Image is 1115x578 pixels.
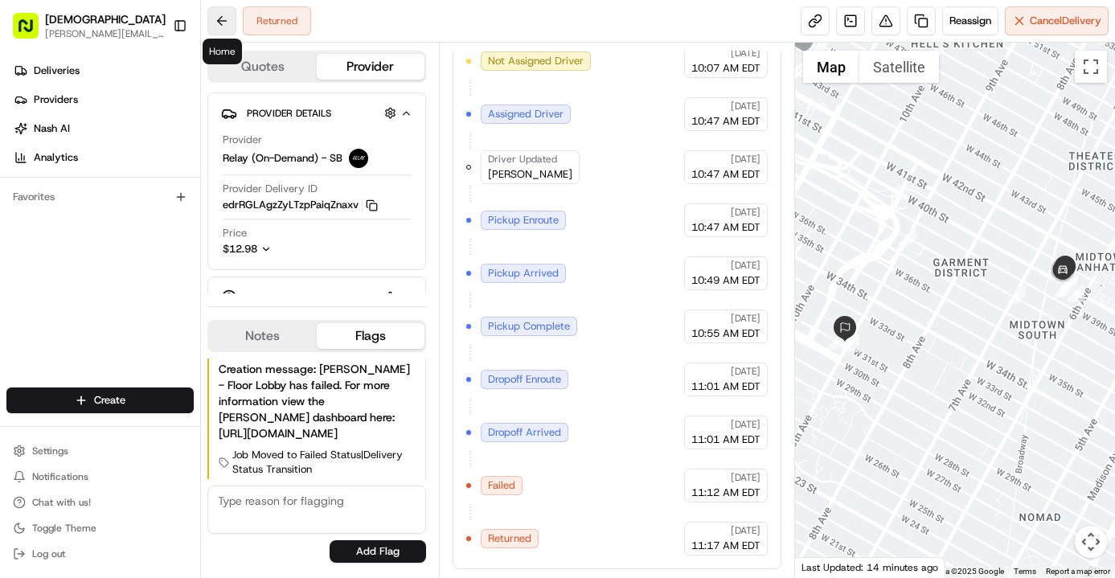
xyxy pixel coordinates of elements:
[6,58,200,84] a: Deliveries
[488,213,559,228] span: Pickup Enroute
[731,312,760,325] span: [DATE]
[691,167,760,182] span: 10:47 AM EDT
[55,170,203,182] div: We're available if you need us!
[859,51,939,83] button: Show satellite imagery
[223,151,342,166] span: Relay (On-Demand) - SB
[317,323,424,349] button: Flags
[949,14,991,28] span: Reassign
[32,445,68,457] span: Settings
[223,226,247,240] span: Price
[899,229,916,247] div: 5
[488,425,561,440] span: Dropoff Arrived
[273,158,293,178] button: Start new chat
[488,54,584,68] span: Not Assigned Driver
[6,116,200,141] a: Nash AI
[731,365,760,378] span: [DATE]
[34,121,70,136] span: Nash AI
[488,153,557,166] span: Driver Updated
[1067,285,1084,302] div: 4
[691,326,760,341] span: 10:55 AM EDT
[32,522,96,535] span: Toggle Theme
[1046,567,1110,576] a: Report a map error
[32,547,65,560] span: Log out
[42,104,265,121] input: Clear
[827,332,845,350] div: 6
[691,220,760,235] span: 10:47 AM EDT
[219,361,416,441] div: Creation message: [PERSON_NAME] - Floor Lobby has failed. For more information view the [PERSON_N...
[795,557,945,577] div: Last Updated: 14 minutes ago
[803,51,859,83] button: Show street map
[221,284,412,310] button: Driver Details
[10,227,129,256] a: 📗Knowledge Base
[1030,14,1101,28] span: Cancel Delivery
[45,27,166,40] button: [PERSON_NAME][EMAIL_ADDRESS][DOMAIN_NAME]
[842,334,859,352] div: 7
[1008,286,1026,304] div: 1
[16,235,29,248] div: 📗
[731,259,760,272] span: [DATE]
[6,491,194,514] button: Chat with us!
[16,16,48,48] img: Nash
[731,471,760,484] span: [DATE]
[488,319,570,334] span: Pickup Complete
[488,478,515,493] span: Failed
[691,273,760,288] span: 10:49 AM EDT
[731,153,760,166] span: [DATE]
[247,107,331,120] span: Provider Details
[152,233,258,249] span: API Documentation
[34,150,78,165] span: Analytics
[691,379,760,394] span: 11:01 AM EDT
[6,387,194,413] button: Create
[731,47,760,59] span: [DATE]
[232,448,416,477] span: Job Moved to Failed Status | Delivery Status Transition
[223,133,262,147] span: Provider
[94,393,125,408] span: Create
[488,266,559,281] span: Pickup Arrived
[942,6,998,35] button: Reassign
[34,92,78,107] span: Providers
[488,167,572,182] span: [PERSON_NAME]
[839,331,857,349] div: 8
[799,556,852,577] img: Google
[209,323,317,349] button: Notes
[731,418,760,431] span: [DATE]
[223,198,378,212] button: edrRGLAgzZyLTzpPaiqZnaxv
[32,470,88,483] span: Notifications
[203,39,242,64] div: Home
[16,154,45,182] img: 1736555255976-a54dd68f-1ca7-489b-9aae-adbdc363a1c4
[6,87,200,113] a: Providers
[1075,51,1107,83] button: Toggle fullscreen view
[223,242,257,256] span: $12.98
[691,114,760,129] span: 10:47 AM EDT
[691,539,760,553] span: 11:17 AM EDT
[55,154,264,170] div: Start new chat
[6,465,194,488] button: Notifications
[488,372,561,387] span: Dropoff Enroute
[129,227,264,256] a: 💻API Documentation
[209,54,317,80] button: Quotes
[6,6,166,45] button: [DEMOGRAPHIC_DATA][PERSON_NAME][EMAIL_ADDRESS][DOMAIN_NAME]
[488,531,531,546] span: Returned
[45,11,166,27] button: [DEMOGRAPHIC_DATA]
[317,54,424,80] button: Provider
[34,64,80,78] span: Deliveries
[349,149,368,168] img: relay_logo_black.png
[160,273,195,285] span: Pylon
[1075,526,1107,558] button: Map camera controls
[113,272,195,285] a: Powered byPylon
[6,440,194,462] button: Settings
[6,145,200,170] a: Analytics
[32,233,123,249] span: Knowledge Base
[221,100,412,126] button: Provider Details
[691,61,760,76] span: 10:07 AM EDT
[6,543,194,565] button: Log out
[731,524,760,537] span: [DATE]
[731,206,760,219] span: [DATE]
[731,100,760,113] span: [DATE]
[6,517,194,539] button: Toggle Theme
[330,540,426,563] button: Add Flag
[1014,567,1036,576] a: Terms (opens in new tab)
[32,496,91,509] span: Chat with us!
